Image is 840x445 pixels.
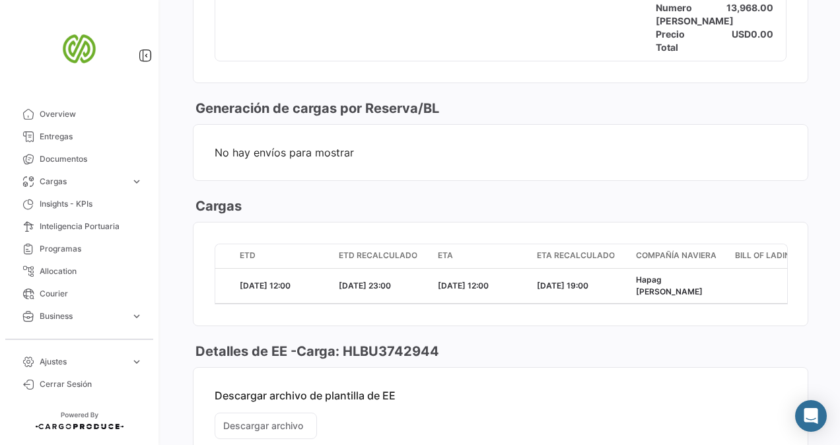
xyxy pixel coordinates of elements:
[40,131,143,143] span: Entregas
[333,244,433,268] datatable-header-cell: ETD Recalculado
[656,1,687,28] h4: Numero [PERSON_NAME]
[732,28,751,41] h4: USD
[40,310,125,322] span: Business
[631,244,730,268] datatable-header-cell: Compañía naviera
[40,153,143,165] span: Documentos
[234,244,333,268] datatable-header-cell: ETD
[131,176,143,188] span: expand_more
[240,250,256,261] span: ETD
[40,356,125,368] span: Ajustes
[40,176,125,188] span: Cargas
[193,197,242,215] h3: Cargas
[339,281,391,291] span: [DATE] 23:00
[438,250,453,261] span: ETA
[636,250,717,261] span: Compañía naviera
[339,250,417,261] span: ETD Recalculado
[433,244,532,268] datatable-header-cell: ETA
[11,148,148,170] a: Documentos
[46,16,112,82] img: san-miguel-logo.png
[215,389,787,402] p: Descargar archivo de plantilla de EE
[11,260,148,283] a: Allocation
[40,333,125,345] span: Estadísticas
[751,28,773,41] h4: 0.00
[40,243,143,255] span: Programas
[131,310,143,322] span: expand_more
[131,356,143,368] span: expand_more
[11,238,148,260] a: Programas
[735,250,804,261] span: Bill of Lading #
[40,378,143,390] span: Cerrar Sesión
[537,281,588,291] span: [DATE] 19:00
[131,333,143,345] span: expand_more
[40,108,143,120] span: Overview
[438,281,489,291] span: [DATE] 12:00
[40,265,143,277] span: Allocation
[730,244,829,268] datatable-header-cell: Bill of Lading #
[215,146,787,159] span: No hay envíos para mostrar
[795,400,827,432] div: Abrir Intercom Messenger
[11,215,148,238] a: Inteligencia Portuaria
[40,221,143,232] span: Inteligencia Portuaria
[537,250,615,261] span: ETA Recalculado
[193,99,439,118] h3: Generación de cargas por Reserva/BL
[193,342,439,360] h3: Detalles de EE - Carga: HLBU3742944
[656,28,687,54] h4: Precio Total
[11,103,148,125] a: Overview
[726,1,773,28] h4: 13,968.00
[11,193,148,215] a: Insights - KPIs
[636,275,703,296] span: Hapag Lloyd
[40,288,143,300] span: Courier
[11,125,148,148] a: Entregas
[40,198,143,210] span: Insights - KPIs
[240,281,291,291] span: [DATE] 12:00
[532,244,631,268] datatable-header-cell: ETA Recalculado
[11,283,148,305] a: Courier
